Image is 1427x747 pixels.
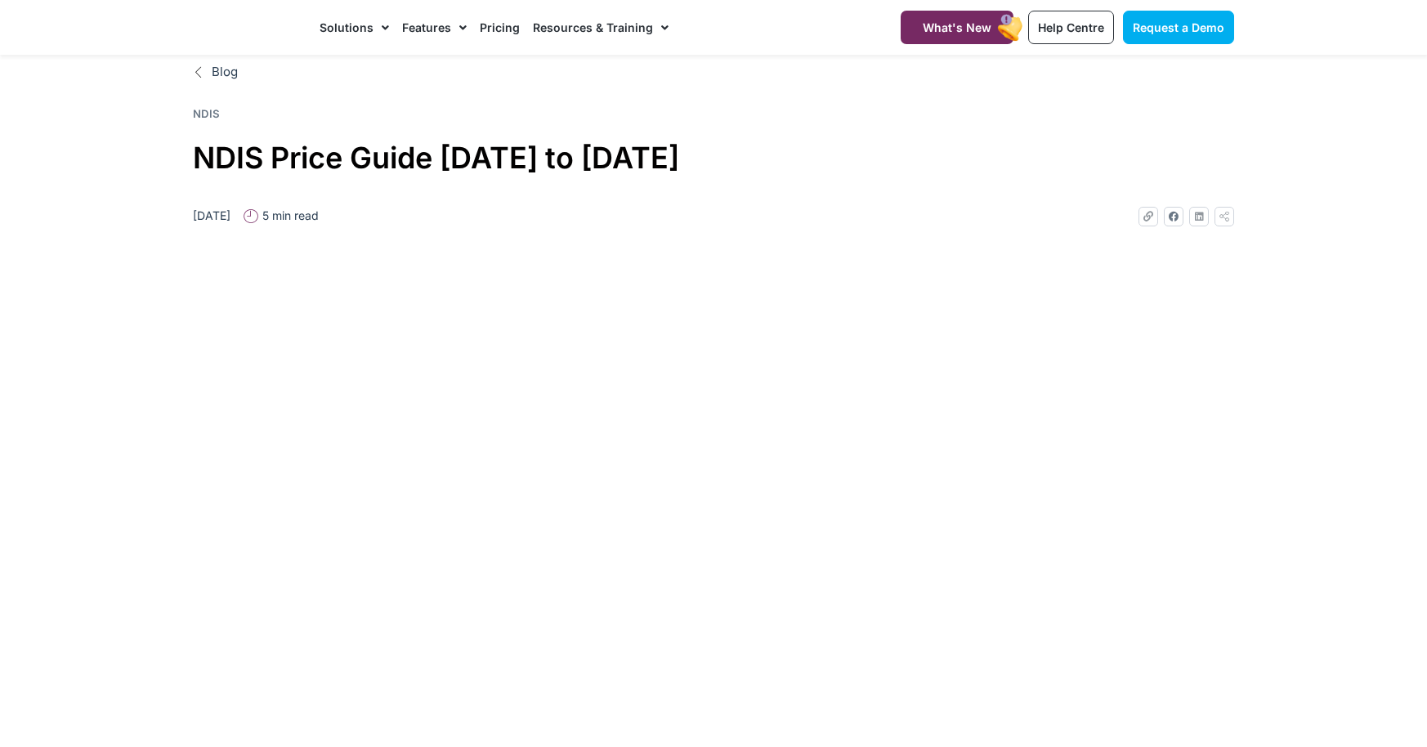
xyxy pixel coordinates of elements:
h1: NDIS Price Guide [DATE] to [DATE] [193,134,1234,182]
a: Help Centre [1028,11,1114,44]
time: [DATE] [193,208,230,222]
span: 5 min read [258,207,319,224]
a: Request a Demo [1123,11,1234,44]
a: Blog [193,63,1234,82]
img: CareMaster Logo [193,16,303,40]
span: Blog [208,63,238,82]
span: Request a Demo [1133,20,1224,34]
span: What's New [923,20,991,34]
a: What's New [901,11,1013,44]
span: Help Centre [1038,20,1104,34]
a: NDIS [193,107,220,120]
